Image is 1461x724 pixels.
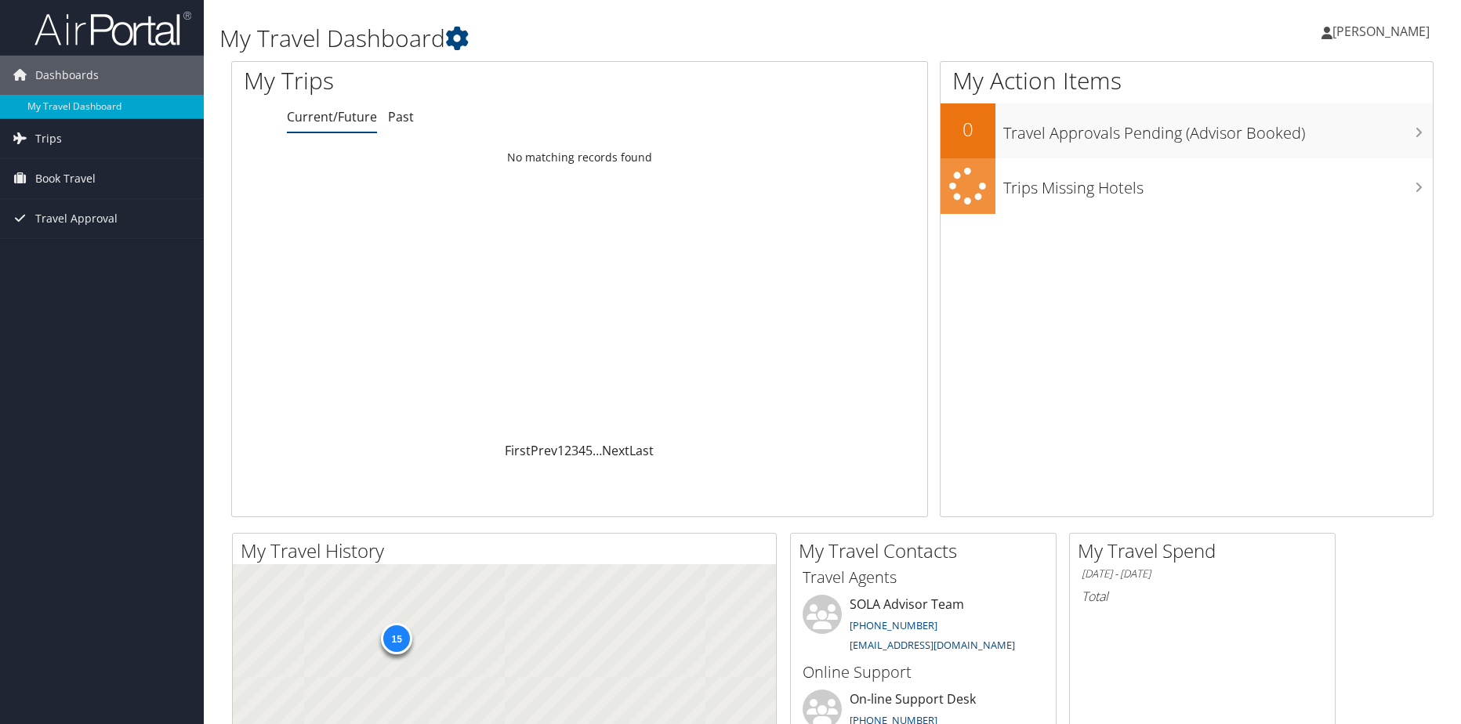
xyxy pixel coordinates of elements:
a: 1 [557,442,564,459]
span: Dashboards [35,56,99,95]
h3: Online Support [803,661,1044,683]
a: 3 [571,442,578,459]
h2: 0 [941,116,995,143]
h6: [DATE] - [DATE] [1082,567,1323,581]
img: airportal-logo.png [34,10,191,47]
a: First [505,442,531,459]
h3: Travel Agents [803,567,1044,588]
h2: My Travel History [241,538,776,564]
a: Prev [531,442,557,459]
td: No matching records found [232,143,927,172]
a: 4 [578,442,585,459]
span: Travel Approval [35,199,118,238]
span: [PERSON_NAME] [1332,23,1430,40]
li: SOLA Advisor Team [795,595,1052,659]
a: Trips Missing Hotels [941,158,1433,214]
h2: My Travel Contacts [799,538,1056,564]
span: Trips [35,119,62,158]
a: Current/Future [287,108,377,125]
h1: My Action Items [941,64,1433,97]
h2: My Travel Spend [1078,538,1335,564]
a: Past [388,108,414,125]
a: [EMAIL_ADDRESS][DOMAIN_NAME] [850,638,1015,652]
h3: Travel Approvals Pending (Advisor Booked) [1003,114,1433,144]
h6: Total [1082,588,1323,605]
div: 15 [381,622,412,653]
h1: My Travel Dashboard [219,22,1037,55]
a: Next [602,442,629,459]
span: … [593,442,602,459]
a: Last [629,442,654,459]
a: [PERSON_NAME] [1321,8,1445,55]
a: 2 [564,442,571,459]
a: 5 [585,442,593,459]
a: [PHONE_NUMBER] [850,618,937,632]
span: Book Travel [35,159,96,198]
h1: My Trips [244,64,625,97]
h3: Trips Missing Hotels [1003,169,1433,199]
a: 0Travel Approvals Pending (Advisor Booked) [941,103,1433,158]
